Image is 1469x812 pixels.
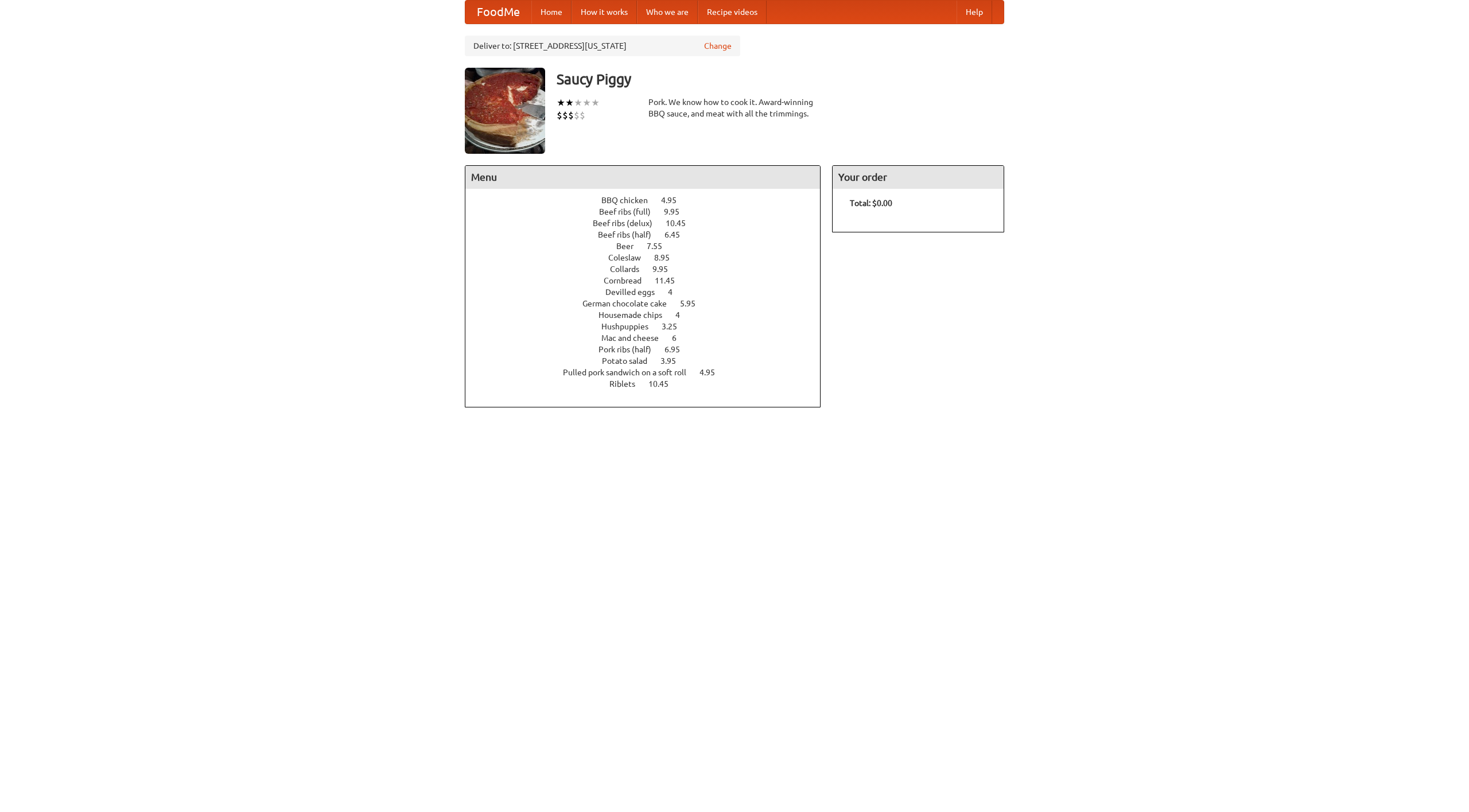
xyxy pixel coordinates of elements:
span: 9.95 [664,207,691,216]
span: 7.55 [647,242,674,251]
span: 6 [672,333,688,343]
a: Devilled eggs 4 [605,287,694,297]
span: Pulled pork sandwich on a soft roll [563,368,698,377]
a: German chocolate cake 5.95 [582,299,717,308]
span: Beer [616,242,645,251]
a: Help [957,1,992,24]
a: BBQ chicken 4.95 [601,196,698,205]
span: Beef ribs (full) [599,207,662,216]
span: 5.95 [680,299,707,308]
a: Home [531,1,572,24]
span: 3.95 [660,356,687,366]
span: 6.95 [664,345,691,354]
h4: Menu [465,166,820,189]
span: 11.45 [655,276,686,285]
span: Hushpuppies [601,322,660,331]
a: Cornbread 11.45 [604,276,696,285]
li: $ [574,109,580,122]
a: Who we are [637,1,698,24]
a: Potato salad 3.95 [602,356,697,366]
span: Cornbread [604,276,653,285]
span: 10.45 [666,219,697,228]
h4: Your order [833,166,1004,189]
a: Housemade chips 4 [599,310,701,320]
span: Potato salad [602,356,659,366]
a: Beef ribs (delux) 10.45 [593,219,707,228]
a: Beer 7.55 [616,242,683,251]
span: Housemade chips [599,310,674,320]
a: Pork ribs (half) 6.95 [599,345,701,354]
span: 4.95 [699,368,726,377]
li: $ [580,109,585,122]
li: ★ [574,96,582,109]
span: 6.45 [664,230,691,239]
div: Deliver to: [STREET_ADDRESS][US_STATE] [465,36,740,56]
a: Coleslaw 8.95 [608,253,691,262]
li: ★ [557,96,565,109]
span: Riblets [609,379,647,388]
a: Hushpuppies 3.25 [601,322,698,331]
span: 4.95 [661,196,688,205]
h3: Saucy Piggy [557,68,1004,91]
span: Mac and cheese [601,333,670,343]
a: Beef ribs (half) 6.45 [598,230,701,239]
li: ★ [565,96,574,109]
span: Devilled eggs [605,287,666,297]
span: German chocolate cake [582,299,678,308]
span: Pork ribs (half) [599,345,663,354]
a: Beef ribs (full) 9.95 [599,207,701,216]
span: 4 [675,310,691,320]
a: How it works [572,1,637,24]
span: 3.25 [662,322,689,331]
span: Beef ribs (delux) [593,219,664,228]
span: 10.45 [648,379,680,388]
li: ★ [582,96,591,109]
div: Pork. We know how to cook it. Award-winning BBQ sauce, and meat with all the trimmings. [648,96,821,119]
b: Total: $0.00 [850,199,892,208]
span: Collards [610,265,651,274]
li: $ [568,109,574,122]
li: $ [562,109,568,122]
span: Coleslaw [608,253,652,262]
span: 4 [668,287,684,297]
a: Change [704,40,732,52]
img: angular.jpg [465,68,545,154]
li: ★ [591,96,600,109]
a: FoodMe [465,1,531,24]
a: Riblets 10.45 [609,379,690,388]
a: Collards 9.95 [610,265,689,274]
a: Mac and cheese 6 [601,333,698,343]
a: Pulled pork sandwich on a soft roll 4.95 [563,368,736,377]
span: BBQ chicken [601,196,659,205]
a: Recipe videos [698,1,767,24]
span: Beef ribs (half) [598,230,663,239]
span: 8.95 [654,253,681,262]
li: $ [557,109,562,122]
span: 9.95 [652,265,679,274]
